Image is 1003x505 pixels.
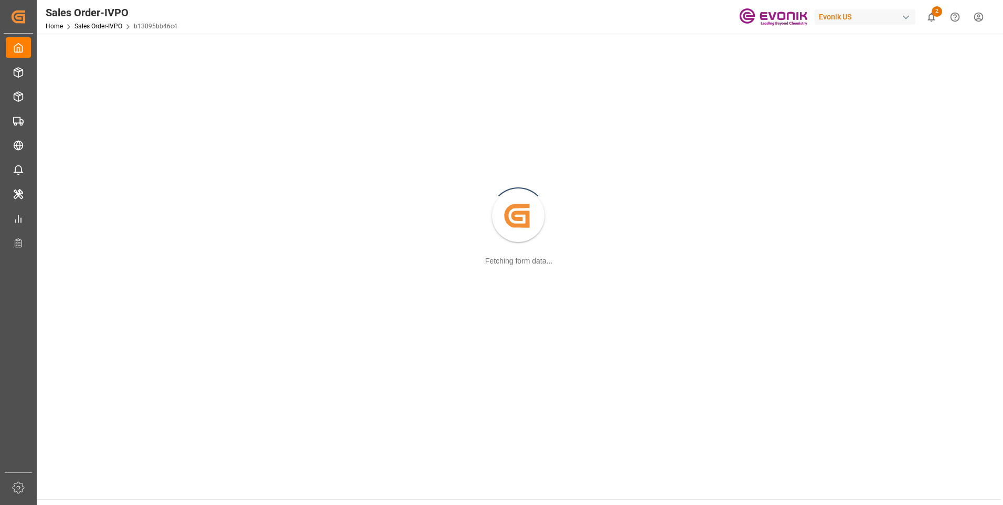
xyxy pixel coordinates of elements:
[815,7,920,27] button: Evonik US
[920,5,943,29] button: show 2 new notifications
[943,5,967,29] button: Help Center
[46,23,63,30] a: Home
[46,5,177,20] div: Sales Order-IVPO
[74,23,122,30] a: Sales Order-IVPO
[485,256,552,267] div: Fetching form data...
[739,8,807,26] img: Evonik-brand-mark-Deep-Purple-RGB.jpeg_1700498283.jpeg
[815,9,915,25] div: Evonik US
[932,6,942,17] span: 2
